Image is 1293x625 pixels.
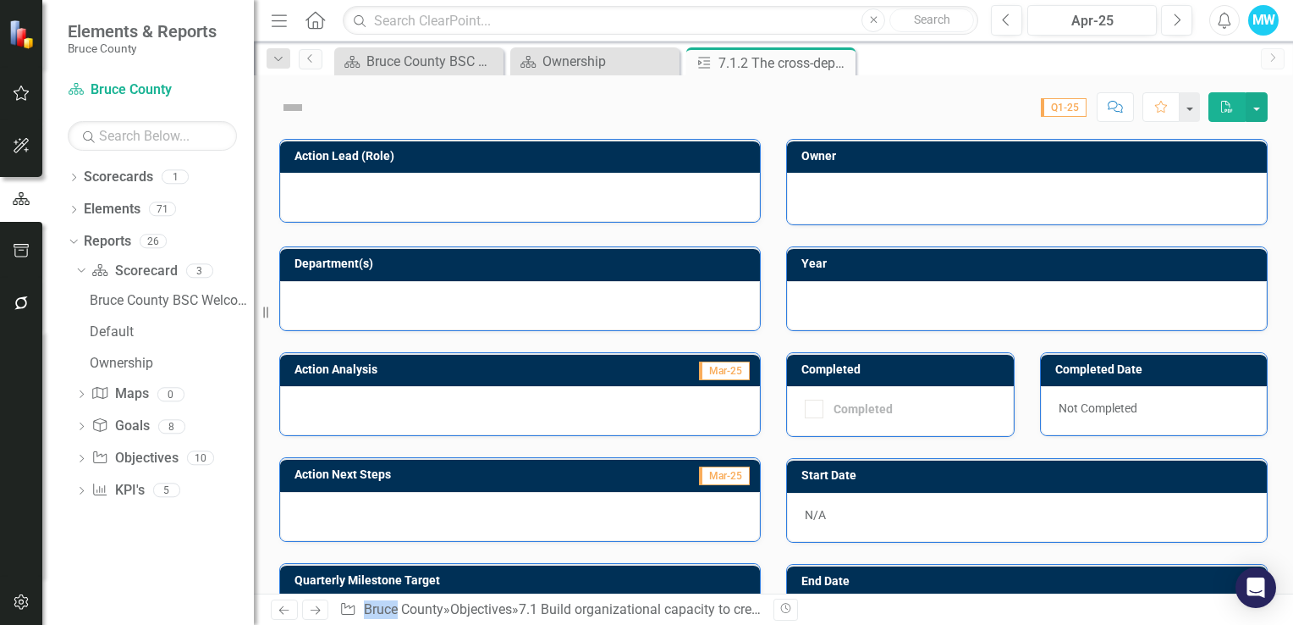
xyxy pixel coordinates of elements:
[85,349,254,376] a: Ownership
[699,362,750,380] span: Mar-25
[294,468,591,481] h3: Action Next Steps
[519,601,1138,617] a: 7.1 Build organizational capacity to create an Action Plan for environmental sustainability in th...
[84,200,140,219] a: Elements
[801,257,1258,270] h3: Year
[542,51,675,72] div: Ownership
[294,574,751,587] h3: Quarterly Milestone Target
[339,600,761,620] div: » » »
[157,387,184,401] div: 0
[718,53,851,74] div: 7.1.2 The cross-departmental team will: Conduct a needs assessment to identify gaps and opportuni...
[801,469,1258,482] h3: Start Date
[514,51,675,72] a: Ownership
[1033,11,1151,31] div: Apr-25
[68,21,217,41] span: Elements & Reports
[90,293,254,308] div: Bruce County BSC Welcome Page
[149,202,176,217] div: 71
[366,51,499,72] div: Bruce County BSC Welcome Page
[84,168,153,187] a: Scorecards
[1055,363,1259,376] h3: Completed Date
[450,601,512,617] a: Objectives
[140,234,167,248] div: 26
[1041,98,1087,117] span: Q1-25
[1235,567,1276,608] div: Open Intercom Messenger
[787,493,1267,542] div: N/A
[699,467,750,485] span: Mar-25
[85,286,254,313] a: Bruce County BSC Welcome Page
[294,150,751,163] h3: Action Lead (Role)
[85,318,254,345] a: Default
[364,601,443,617] a: Bruce County
[91,262,177,281] a: Scorecard
[90,324,254,340] div: Default
[8,18,39,49] img: ClearPoint Strategy
[158,419,185,434] div: 8
[801,363,1005,376] h3: Completed
[68,80,237,100] a: Bruce County
[801,575,1258,588] h3: End Date
[1041,386,1268,435] div: Not Completed
[162,170,189,185] div: 1
[68,41,217,55] small: Bruce County
[1248,5,1279,36] button: MW
[889,8,974,32] button: Search
[84,232,131,252] a: Reports
[801,150,1258,163] h3: Owner
[91,417,149,436] a: Goals
[187,451,214,466] div: 10
[153,484,180,498] div: 5
[338,51,499,72] a: Bruce County BSC Welcome Page
[91,449,178,468] a: Objectives
[343,6,978,36] input: Search ClearPoint...
[91,481,144,501] a: KPI's
[294,363,575,376] h3: Action Analysis
[1027,5,1157,36] button: Apr-25
[91,384,148,404] a: Maps
[294,257,751,270] h3: Department(s)
[914,13,950,26] span: Search
[186,263,213,278] div: 3
[279,94,306,121] img: Not Defined
[90,356,254,371] div: Ownership
[68,121,237,151] input: Search Below...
